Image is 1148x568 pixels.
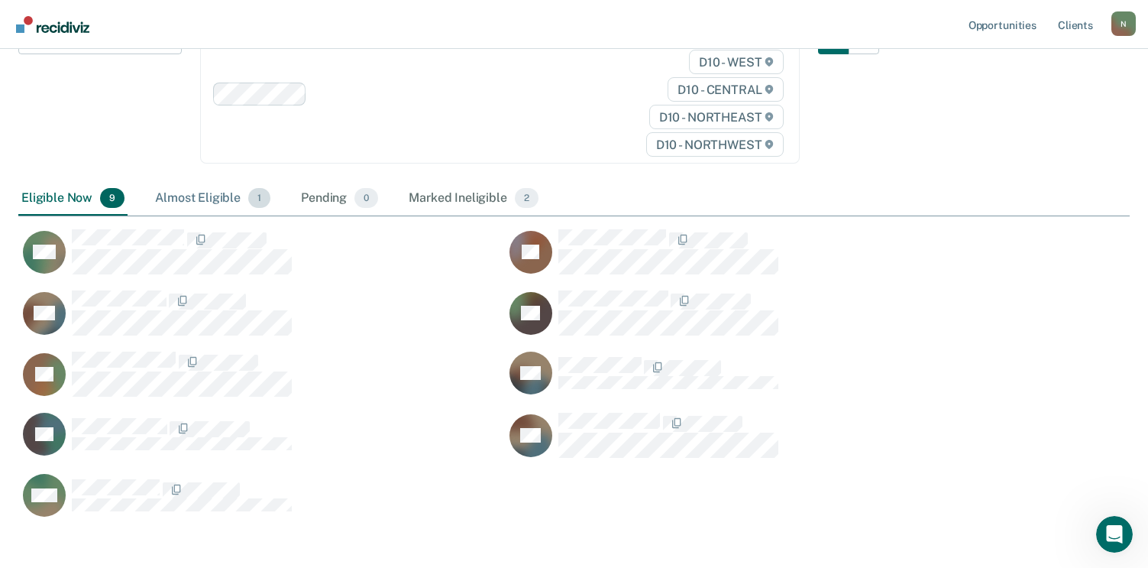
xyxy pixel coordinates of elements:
[505,412,991,473] div: CaseloadOpportunityCell-0804263
[515,188,538,208] span: 2
[100,188,125,208] span: 9
[248,188,270,208] span: 1
[668,77,784,102] span: D10 - CENTRAL
[689,50,784,74] span: D10 - WEST
[18,473,505,534] div: CaseloadOpportunityCell-0615753
[298,182,381,216] div: Pending0
[1096,516,1133,553] iframe: Intercom live chat
[16,16,89,33] img: Recidiviz
[649,105,784,129] span: D10 - NORTHEAST
[406,182,542,216] div: Marked Ineligible2
[1111,11,1136,36] button: Profile dropdown button
[1111,11,1136,36] div: N
[646,132,784,157] span: D10 - NORTHWEST
[505,290,991,351] div: CaseloadOpportunityCell-0803952
[505,229,991,290] div: CaseloadOpportunityCell-0282327
[18,229,505,290] div: CaseloadOpportunityCell-0784566
[505,351,991,412] div: CaseloadOpportunityCell-0800132
[18,182,128,216] div: Eligible Now9
[18,351,505,412] div: CaseloadOpportunityCell-0570926
[152,182,273,216] div: Almost Eligible1
[18,412,505,473] div: CaseloadOpportunityCell-0333043
[18,290,505,351] div: CaseloadOpportunityCell-0934194
[354,188,378,208] span: 0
